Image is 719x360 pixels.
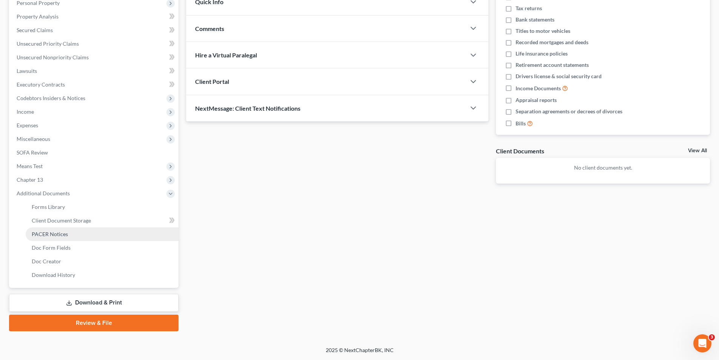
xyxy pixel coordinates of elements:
[17,27,53,33] span: Secured Claims
[32,272,75,278] span: Download History
[17,13,59,20] span: Property Analysis
[11,64,179,78] a: Lawsuits
[32,204,65,210] span: Forms Library
[11,51,179,64] a: Unsecured Nonpriority Claims
[516,73,602,80] span: Drivers license & social security card
[11,78,179,91] a: Executory Contracts
[17,40,79,47] span: Unsecured Priority Claims
[9,294,179,312] a: Download & Print
[26,214,179,227] a: Client Document Storage
[17,122,38,128] span: Expenses
[17,176,43,183] span: Chapter 13
[32,231,68,237] span: PACER Notices
[11,146,179,159] a: SOFA Review
[516,39,588,46] span: Recorded mortgages and deeds
[17,149,48,156] span: SOFA Review
[11,23,179,37] a: Secured Claims
[516,27,570,35] span: Titles to motor vehicles
[11,10,179,23] a: Property Analysis
[26,255,179,268] a: Doc Creator
[17,68,37,74] span: Lawsuits
[516,120,526,127] span: Bills
[516,16,554,23] span: Bank statements
[709,334,715,340] span: 3
[32,244,71,251] span: Doc Form Fields
[688,148,707,153] a: View All
[516,85,561,92] span: Income Documents
[516,50,568,57] span: Life insurance policies
[26,268,179,282] a: Download History
[17,108,34,115] span: Income
[26,241,179,255] a: Doc Form Fields
[26,227,179,241] a: PACER Notices
[195,25,224,32] span: Comments
[17,81,65,88] span: Executory Contracts
[516,5,542,12] span: Tax returns
[17,163,43,169] span: Means Test
[195,51,257,59] span: Hire a Virtual Paralegal
[195,78,229,85] span: Client Portal
[496,147,544,155] div: Client Documents
[516,61,589,69] span: Retirement account statements
[32,258,61,264] span: Doc Creator
[17,54,89,60] span: Unsecured Nonpriority Claims
[195,105,300,112] span: NextMessage: Client Text Notifications
[11,37,179,51] a: Unsecured Priority Claims
[516,108,622,115] span: Separation agreements or decrees of divorces
[26,200,179,214] a: Forms Library
[9,315,179,331] a: Review & File
[502,164,704,172] p: No client documents yet.
[17,95,85,101] span: Codebtors Insiders & Notices
[32,217,91,224] span: Client Document Storage
[17,190,70,196] span: Additional Documents
[17,136,50,142] span: Miscellaneous
[693,334,711,352] iframe: Intercom live chat
[516,96,557,104] span: Appraisal reports
[145,346,575,360] div: 2025 © NextChapterBK, INC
